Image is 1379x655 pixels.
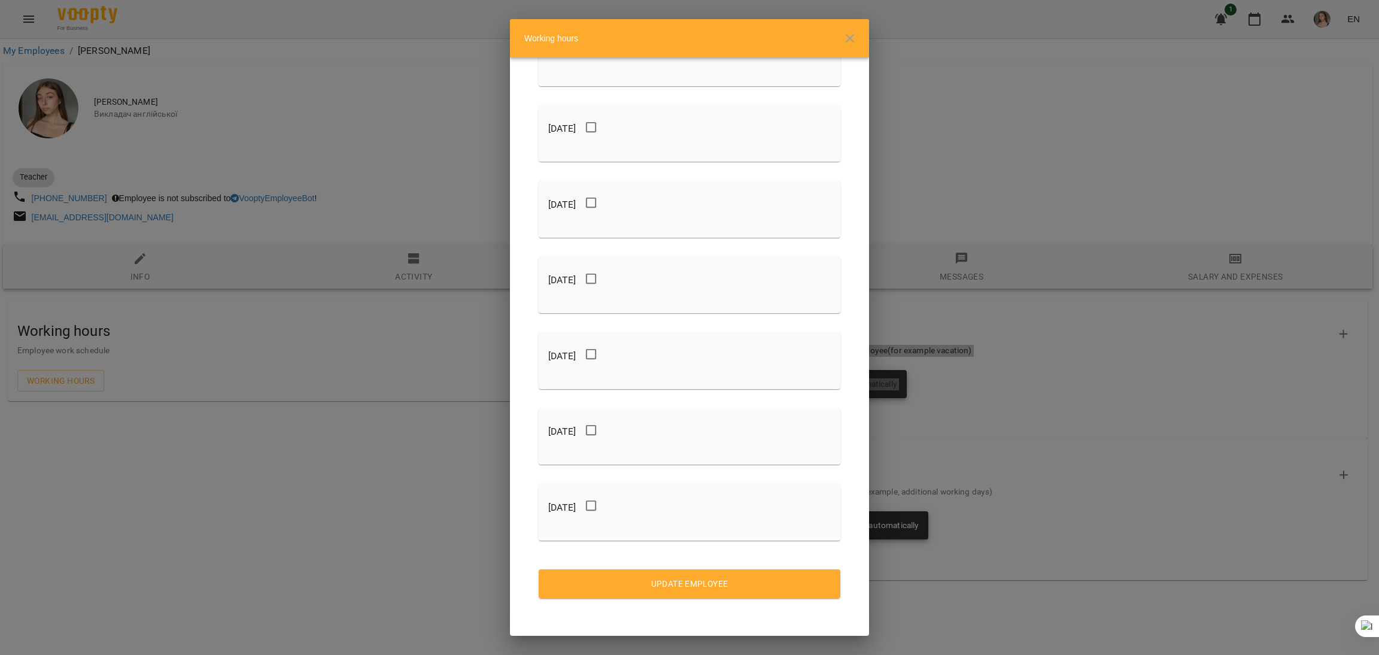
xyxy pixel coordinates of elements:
h6: [DATE] [548,272,576,289]
h6: [DATE] [548,120,576,137]
h6: [DATE] [548,348,576,365]
button: Update Employee [539,569,840,598]
div: Working hours [510,19,869,57]
h6: [DATE] [548,499,576,516]
h6: [DATE] [548,423,576,440]
span: Update Employee [548,577,831,591]
h6: [DATE] [548,196,576,213]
